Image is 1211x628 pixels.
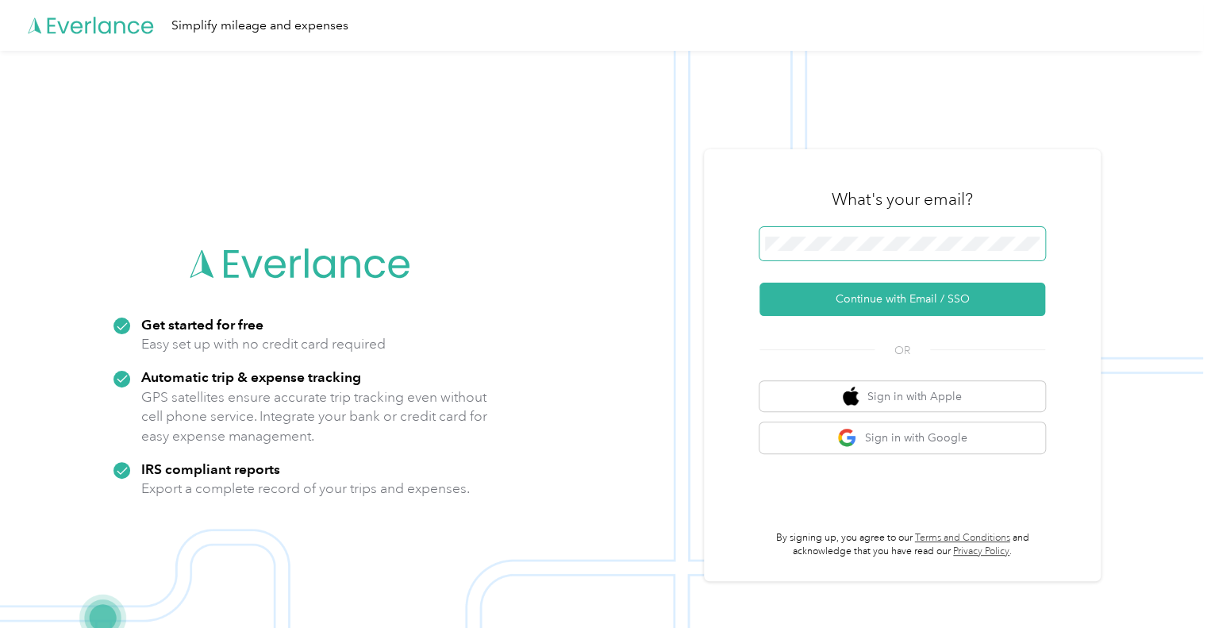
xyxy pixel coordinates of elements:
[141,387,488,446] p: GPS satellites ensure accurate trip tracking even without cell phone service. Integrate your bank...
[141,368,361,385] strong: Automatic trip & expense tracking
[837,428,857,448] img: google logo
[875,342,930,359] span: OR
[759,422,1045,453] button: google logoSign in with Google
[759,283,1045,316] button: Continue with Email / SSO
[141,334,386,354] p: Easy set up with no credit card required
[832,188,973,210] h3: What's your email?
[843,387,859,406] img: apple logo
[759,531,1045,559] p: By signing up, you agree to our and acknowledge that you have read our .
[953,545,1009,557] a: Privacy Policy
[141,316,263,333] strong: Get started for free
[141,479,470,499] p: Export a complete record of your trips and expenses.
[171,16,348,36] div: Simplify mileage and expenses
[141,460,280,477] strong: IRS compliant reports
[759,381,1045,412] button: apple logoSign in with Apple
[915,532,1010,544] a: Terms and Conditions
